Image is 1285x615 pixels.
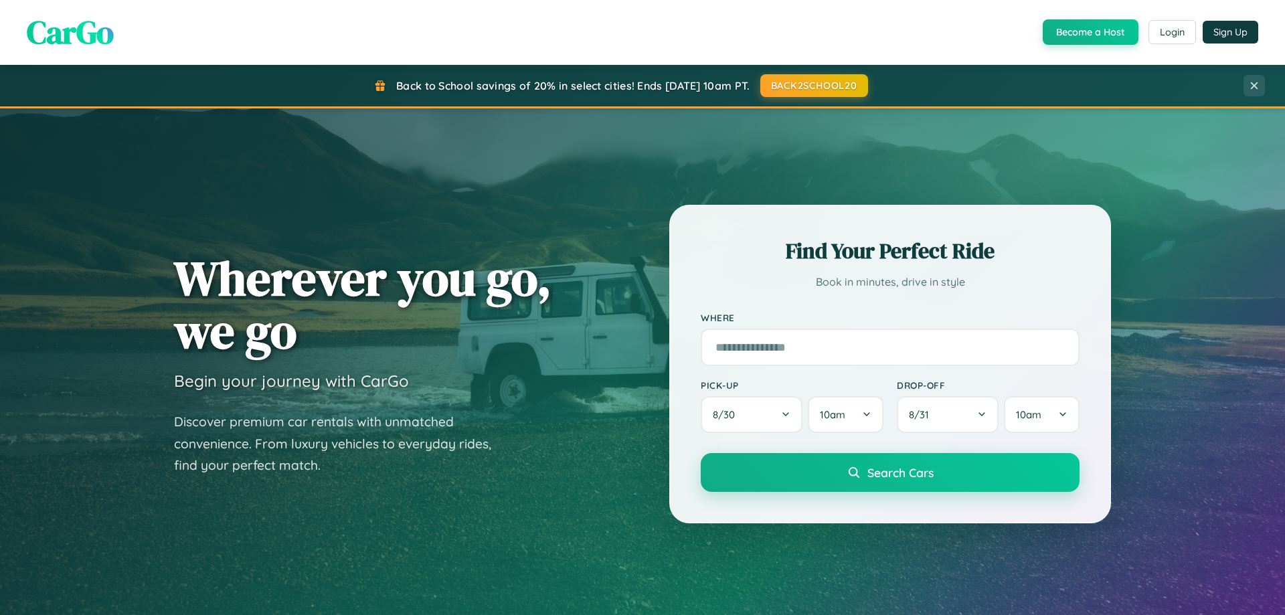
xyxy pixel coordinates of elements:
h2: Find Your Perfect Ride [701,236,1080,266]
button: Login [1148,20,1196,44]
button: 8/30 [701,396,802,433]
h1: Wherever you go, we go [174,252,551,357]
span: Search Cars [867,465,934,480]
span: 8 / 31 [909,408,936,421]
label: Drop-off [897,379,1080,391]
span: CarGo [27,10,114,54]
p: Discover premium car rentals with unmatched convenience. From luxury vehicles to everyday rides, ... [174,411,509,476]
span: 10am [1016,408,1041,421]
h3: Begin your journey with CarGo [174,371,409,391]
button: BACK2SCHOOL20 [760,74,868,97]
label: Where [701,312,1080,323]
button: 10am [808,396,883,433]
p: Book in minutes, drive in style [701,272,1080,292]
label: Pick-up [701,379,883,391]
button: Become a Host [1043,19,1138,45]
button: Sign Up [1203,21,1258,43]
button: 8/31 [897,396,999,433]
span: 10am [820,408,845,421]
span: 8 / 30 [713,408,742,421]
button: Search Cars [701,453,1080,492]
span: Back to School savings of 20% in select cities! Ends [DATE] 10am PT. [396,79,750,92]
button: 10am [1004,396,1080,433]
